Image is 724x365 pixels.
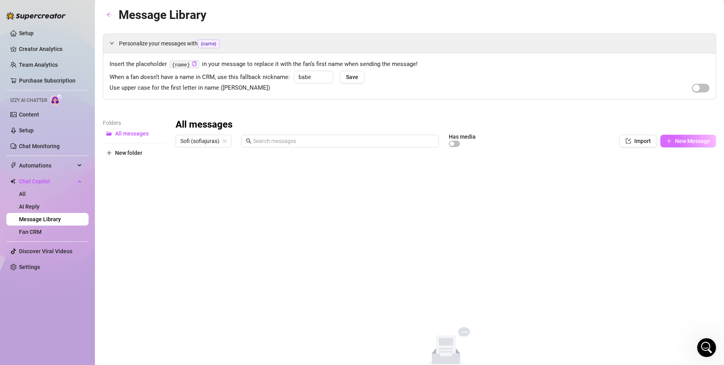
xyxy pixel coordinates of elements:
button: Help [79,246,119,278]
button: All messages [103,127,166,140]
p: Billing [8,240,141,248]
span: Help [92,266,106,272]
article: Message Library [119,6,206,24]
a: All [19,191,26,197]
span: All messages [115,130,149,137]
h1: Help [69,3,91,17]
p: Onboarding to Supercreator [8,79,141,87]
a: Content [19,111,39,118]
button: Save [340,71,365,83]
p: Getting Started [8,69,141,77]
span: News [131,266,146,272]
span: expanded [110,41,114,45]
input: Search for help [5,20,153,35]
p: CRM, Chatting and Management Tools [8,150,141,158]
img: AI Chatter [50,94,62,105]
span: Automations [19,159,75,172]
span: Home [11,266,28,272]
button: Import [619,135,657,147]
span: Save [346,74,358,80]
article: Folders [103,119,166,127]
span: Chat Copilot [19,175,75,188]
input: Search messages [253,137,434,145]
span: New folder [115,150,142,156]
button: Messages [40,246,79,278]
a: Team Analytics [19,62,58,68]
h2: 5 collections [8,46,150,56]
button: Click to Copy [192,61,197,67]
a: Setup [19,127,34,134]
p: Learn about the Supercreator platform and its features [8,160,141,177]
span: New Message [675,138,710,144]
p: Learn about our AI Chatter - Izzy [8,119,141,128]
p: Frequently Asked Questions [8,199,141,207]
span: thunderbolt [10,162,17,169]
a: Settings [19,264,40,270]
span: Sofi (sofiajuras) [180,135,227,147]
span: import [626,138,631,144]
div: Personalize your messages with{name} [103,34,716,53]
span: Use upper case for the first letter in name ([PERSON_NAME]) [110,83,270,93]
span: Messages [46,266,73,272]
span: 13 articles [8,219,37,227]
a: AI Reply [19,203,40,210]
a: Chat Monitoring [19,143,60,149]
span: Insert the placeholder in your message to replace it with the fan’s first name when sending the m... [110,60,709,69]
span: plus [666,138,672,144]
div: Search for helpSearch for help [5,20,153,35]
span: plus [106,150,112,156]
a: Creator Analytics [19,43,82,55]
span: folder-open [106,131,112,136]
iframe: Intercom live chat [697,338,716,357]
span: Personalize your messages with [119,39,709,48]
a: Discover Viral Videos [19,248,72,254]
article: Has media [449,134,476,139]
button: New Message [660,135,716,147]
span: 3 articles [8,129,34,137]
button: New folder [103,147,166,159]
span: Izzy AI Chatter [10,97,47,104]
button: News [119,246,158,278]
span: 12 articles [8,178,37,186]
p: Izzy - AI Chatter [8,109,141,118]
span: {name} [198,40,219,48]
span: team [222,139,227,143]
a: Setup [19,30,34,36]
p: Answers to your common questions [8,209,141,217]
span: arrow-left [106,12,112,17]
a: Message Library [19,216,61,222]
span: 5 articles [8,88,34,97]
img: Chat Copilot [10,179,15,184]
a: Fan CRM [19,229,42,235]
span: search [246,138,251,144]
span: copy [192,61,197,66]
img: logo-BBDzfeDw.svg [6,12,66,20]
a: Purchase Subscription [19,77,76,84]
span: Import [634,138,651,144]
h3: All messages [176,119,233,131]
span: When a fan doesn’t have a name in CRM, use this fallback nickname: [110,73,290,82]
code: {name} [170,60,199,69]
